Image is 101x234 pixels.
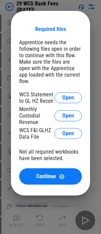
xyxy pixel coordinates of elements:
div: Monthly Custodial Revenue [19,106,54,125]
button: Open [54,92,82,103]
button: ContinueContinue [19,168,82,185]
span: Open [62,95,74,100]
div: Not all required workbooks have been selected. [19,149,82,161]
div: Apprentice needs the following files open in order to continue with this flow. Make sure the file... [19,39,82,84]
div: WCS F&I GLHZ Data File [19,127,54,140]
button: Open [54,128,82,139]
span: Continue [36,174,56,179]
span: Open [62,131,74,136]
button: Open [54,110,82,121]
img: Continue [59,174,65,180]
div: Required files [35,26,66,32]
span: Open [62,113,74,119]
div: WCS Statement to GL HZ Recon [19,91,54,104]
